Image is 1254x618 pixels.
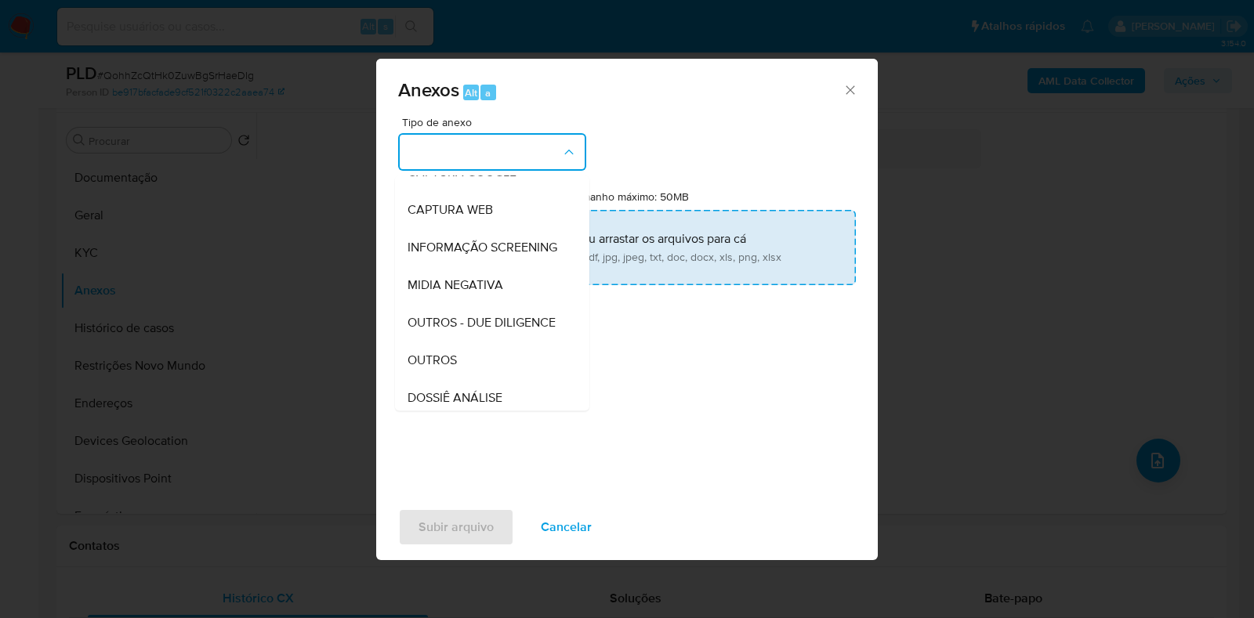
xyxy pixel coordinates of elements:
[408,240,557,255] span: INFORMAÇÃO SCREENING
[485,85,491,100] span: a
[408,202,493,218] span: CAPTURA WEB
[398,76,459,103] span: Anexos
[395,78,589,523] ul: Tipo de anexo
[465,85,477,100] span: Alt
[408,164,516,180] span: CAPTURA GOOGLE
[843,82,857,96] button: Fechar
[408,390,502,406] span: DOSSIÊ ANÁLISE
[408,315,556,331] span: OUTROS - DUE DILIGENCE
[520,508,612,546] button: Cancelar
[408,277,503,293] span: MIDIA NEGATIVA
[571,190,689,204] label: Tamanho máximo: 50MB
[402,117,590,128] span: Tipo de anexo
[541,510,592,544] span: Cancelar
[408,352,457,368] span: OUTROS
